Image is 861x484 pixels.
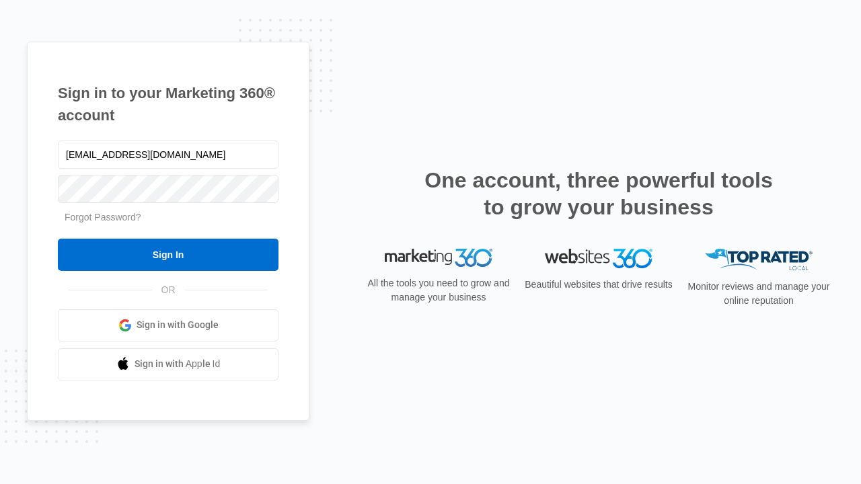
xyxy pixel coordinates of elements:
[152,283,185,297] span: OR
[137,318,219,332] span: Sign in with Google
[545,249,652,268] img: Websites 360
[58,140,278,169] input: Email
[65,212,141,223] a: Forgot Password?
[58,82,278,126] h1: Sign in to your Marketing 360® account
[363,276,514,305] p: All the tools you need to grow and manage your business
[58,239,278,271] input: Sign In
[705,249,813,271] img: Top Rated Local
[683,280,834,308] p: Monitor reviews and manage your online reputation
[420,167,777,220] h2: One account, three powerful tools to grow your business
[385,249,492,268] img: Marketing 360
[58,309,278,341] a: Sign in with Google
[58,348,278,380] a: Sign in with Apple Id
[135,357,221,371] span: Sign in with Apple Id
[523,278,674,292] p: Beautiful websites that drive results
